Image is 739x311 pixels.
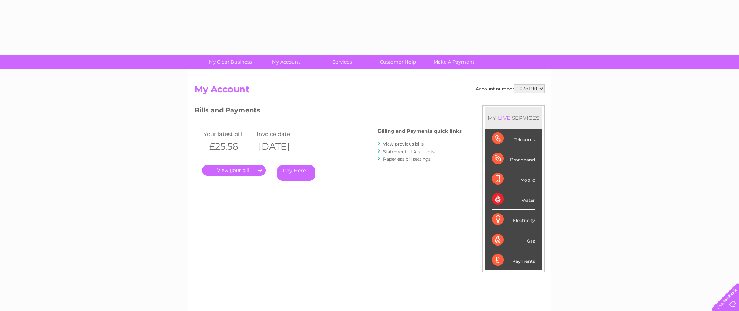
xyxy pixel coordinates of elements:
a: Pay Here [277,165,315,181]
a: My Clear Business [200,55,261,69]
a: Make A Payment [424,55,484,69]
a: Services [312,55,372,69]
th: -£25.56 [202,139,255,154]
th: [DATE] [255,139,308,154]
a: View previous bills [383,141,424,147]
h4: Billing and Payments quick links [378,128,462,134]
div: LIVE [496,114,512,121]
a: Customer Help [368,55,428,69]
div: Telecoms [492,129,535,149]
div: MY SERVICES [485,107,542,128]
div: Gas [492,230,535,250]
a: Paperless bill settings [383,156,431,162]
div: Electricity [492,210,535,230]
td: Your latest bill [202,129,255,139]
div: Water [492,189,535,210]
a: My Account [256,55,317,69]
div: Payments [492,250,535,270]
div: Account number [476,84,545,93]
td: Invoice date [255,129,308,139]
a: . [202,165,266,176]
a: Statement of Accounts [383,149,435,154]
h2: My Account [194,84,545,98]
div: Mobile [492,169,535,189]
h3: Bills and Payments [194,105,462,118]
div: Broadband [492,149,535,169]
